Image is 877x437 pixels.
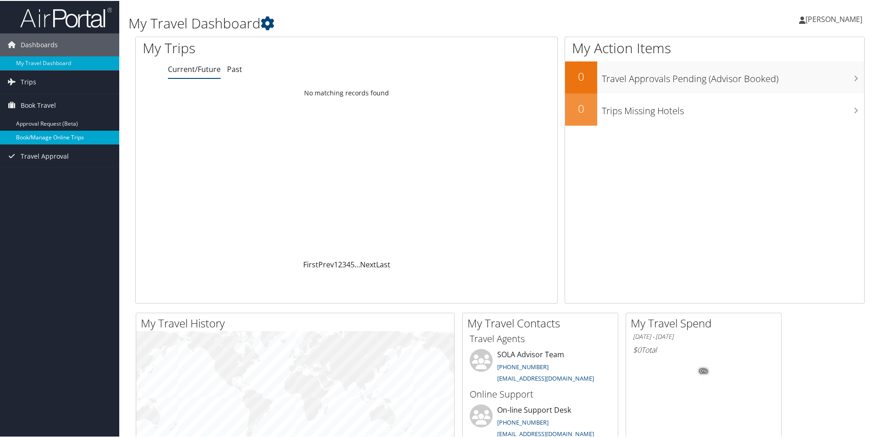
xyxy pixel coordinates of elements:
a: 1 [334,259,338,269]
a: Current/Future [168,63,221,73]
a: Last [376,259,390,269]
h2: My Travel Spend [631,315,781,330]
a: First [303,259,318,269]
a: [PERSON_NAME] [799,5,871,32]
h6: Total [633,344,774,354]
h3: Travel Agents [470,332,611,344]
a: Next [360,259,376,269]
a: 5 [350,259,355,269]
h1: My Trips [143,38,375,57]
a: [EMAIL_ADDRESS][DOMAIN_NAME] [497,429,594,437]
span: … [355,259,360,269]
h1: My Action Items [565,38,864,57]
h2: 0 [565,100,597,116]
a: [PHONE_NUMBER] [497,417,549,426]
a: Prev [318,259,334,269]
tspan: 0% [700,368,707,373]
a: 2 [338,259,342,269]
span: Book Travel [21,93,56,116]
a: Past [227,63,242,73]
h6: [DATE] - [DATE] [633,332,774,340]
span: [PERSON_NAME] [805,13,862,23]
span: Dashboards [21,33,58,55]
h3: Travel Approvals Pending (Advisor Booked) [602,67,864,84]
h2: 0 [565,68,597,83]
a: [PHONE_NUMBER] [497,362,549,370]
h2: My Travel History [141,315,454,330]
img: airportal-logo.png [20,6,112,28]
a: [EMAIL_ADDRESS][DOMAIN_NAME] [497,373,594,382]
h2: My Travel Contacts [467,315,618,330]
h1: My Travel Dashboard [128,13,624,32]
li: SOLA Advisor Team [465,348,616,386]
a: 0Trips Missing Hotels [565,93,864,125]
a: 0Travel Approvals Pending (Advisor Booked) [565,61,864,93]
span: Trips [21,70,36,93]
span: $0 [633,344,641,354]
span: Travel Approval [21,144,69,167]
td: No matching records found [136,84,557,100]
a: 3 [342,259,346,269]
h3: Online Support [470,387,611,400]
a: 4 [346,259,350,269]
h3: Trips Missing Hotels [602,99,864,116]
